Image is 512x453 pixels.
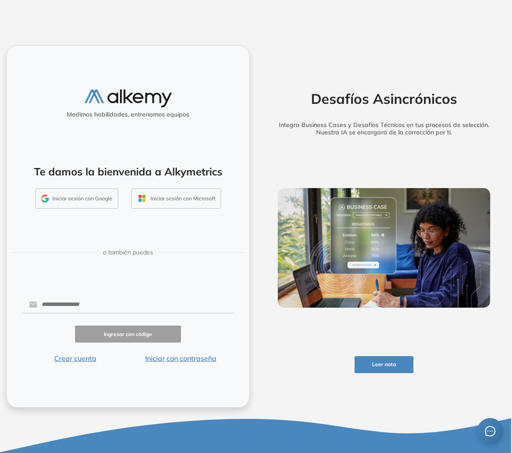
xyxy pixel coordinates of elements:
img: logo-alkemy [85,89,172,107]
button: Iniciar sesión con Microsoft [131,189,221,209]
button: Crear cuenta [22,353,128,364]
img: img-more-info [278,188,490,308]
h5: Integra Business Cases y Desafíos Técnicos en tus procesos de selección. Nuestra IA se encargará ... [266,121,502,136]
span: o también puedes [103,248,153,257]
button: Ingresar con código [75,326,181,343]
img: OUTLOOK_ICON [137,193,147,203]
button: Iniciar con contraseña [128,353,234,364]
h4: Te damos la bienvenida a Alkymetrics [18,165,238,178]
h5: Medimos habilidades, entrenamos equipos [10,111,246,118]
img: GMAIL_ICON [41,195,49,202]
h2: Desafíos Asincrónicos [266,90,502,107]
span: message [485,426,496,437]
button: Leer nota [355,356,413,373]
button: Iniciar sesión con Google [35,189,118,209]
